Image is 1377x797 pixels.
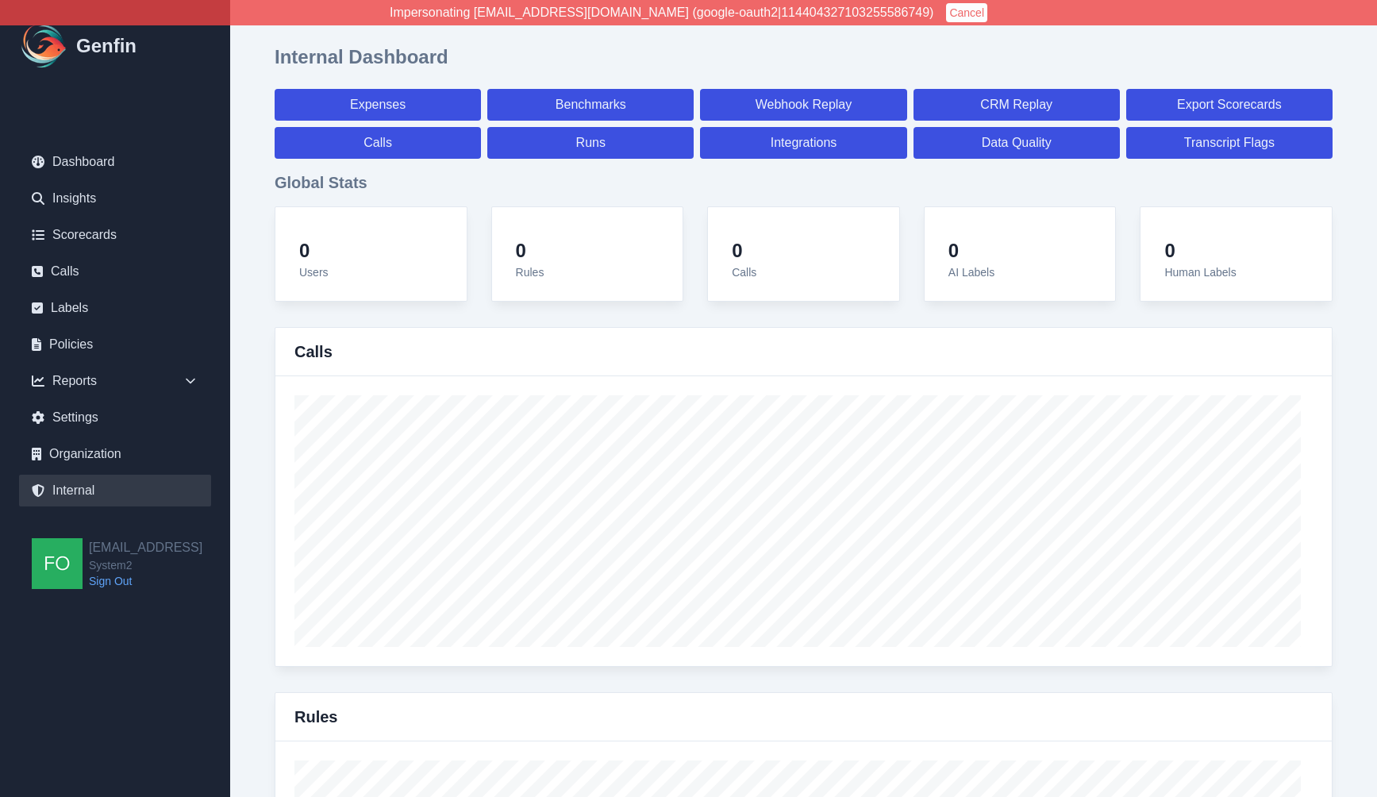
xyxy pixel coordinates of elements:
[76,33,137,59] h1: Genfin
[19,365,211,397] div: Reports
[19,438,211,470] a: Organization
[19,256,211,287] a: Calls
[487,127,694,159] a: Runs
[1126,127,1333,159] a: Transcript Flags
[275,89,481,121] a: Expenses
[275,44,448,70] h1: Internal Dashboard
[516,239,544,263] h4: 0
[948,239,994,263] h4: 0
[294,706,337,728] h3: Rules
[1164,239,1236,263] h4: 0
[948,266,994,279] span: AI Labels
[516,266,544,279] span: Rules
[299,266,329,279] span: Users
[89,557,202,573] span: System2
[89,538,202,557] h2: [EMAIL_ADDRESS]
[19,183,211,214] a: Insights
[19,146,211,178] a: Dashboard
[19,219,211,251] a: Scorecards
[1126,89,1333,121] a: Export Scorecards
[732,266,756,279] span: Calls
[19,475,211,506] a: Internal
[19,292,211,324] a: Labels
[700,89,906,121] a: Webhook Replay
[89,573,202,589] a: Sign Out
[275,127,481,159] a: Calls
[946,3,987,22] button: Cancel
[294,341,333,363] h3: Calls
[487,89,694,121] a: Benchmarks
[299,239,329,263] h4: 0
[914,127,1120,159] a: Data Quality
[275,171,1333,194] h3: Global Stats
[700,127,906,159] a: Integrations
[732,239,756,263] h4: 0
[19,21,70,71] img: Logo
[914,89,1120,121] a: CRM Replay
[19,402,211,433] a: Settings
[32,538,83,589] img: founders@genfin.ai
[1164,266,1236,279] span: Human Labels
[19,329,211,360] a: Policies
